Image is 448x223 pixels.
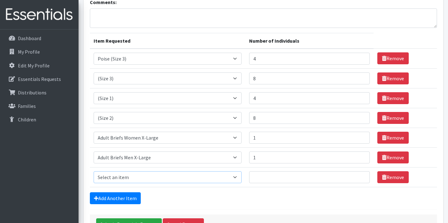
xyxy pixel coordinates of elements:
a: Edit My Profile [3,59,76,72]
p: Essentials Requests [18,76,61,82]
a: Dashboard [3,32,76,45]
a: Children [3,113,76,126]
img: HumanEssentials [3,4,76,25]
a: Remove [377,151,409,163]
p: Distributions [18,89,46,96]
p: My Profile [18,49,40,55]
a: My Profile [3,45,76,58]
a: Distributions [3,86,76,99]
a: Remove [377,171,409,183]
a: Remove [377,92,409,104]
p: Children [18,116,36,123]
p: Families [18,103,36,109]
p: Dashboard [18,35,41,41]
p: Edit My Profile [18,62,50,69]
a: Add Another Item [90,192,141,204]
th: Item Requested [90,33,246,49]
a: Remove [377,132,409,144]
a: Remove [377,72,409,84]
a: Remove [377,52,409,64]
a: Families [3,100,76,112]
a: Essentials Requests [3,73,76,85]
a: Remove [377,112,409,124]
th: Number of Individuals [245,33,374,49]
